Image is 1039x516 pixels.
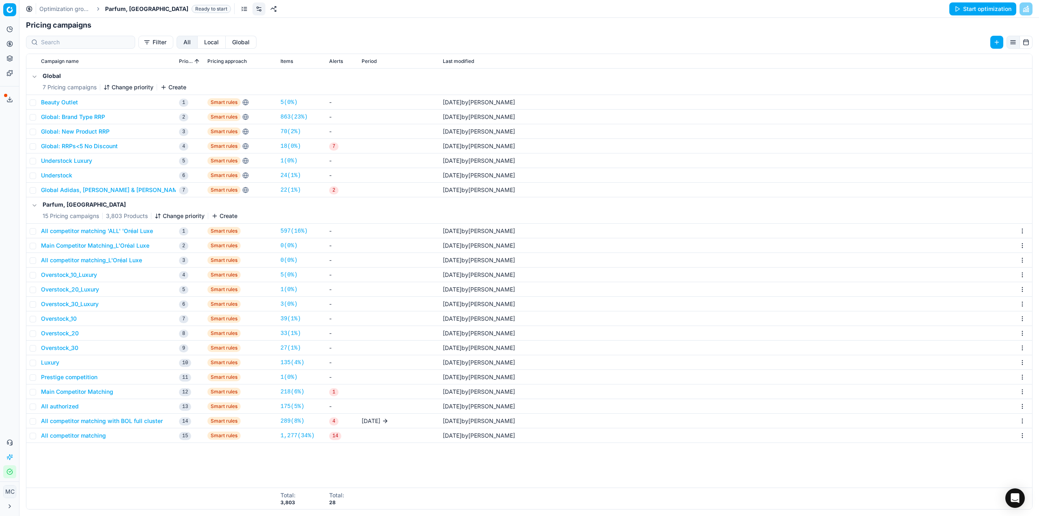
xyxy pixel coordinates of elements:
span: 7 Pricing campaigns [43,83,97,91]
button: Create [160,83,186,91]
span: 10 [179,359,191,367]
a: 1(0%) [280,157,297,165]
div: by [PERSON_NAME] [443,227,515,235]
span: [DATE] [443,157,461,164]
a: 24(1%) [280,171,301,179]
span: [DATE] [443,99,461,106]
span: Smart rules [207,315,241,323]
button: Overstock_20_Luxury [41,285,99,294]
a: 218(6%) [280,388,304,396]
a: 18(0%) [280,142,301,150]
span: 2 [329,186,338,194]
div: by [PERSON_NAME] [443,358,515,367]
span: 15 Pricing campaigns [43,212,99,220]
td: - [326,370,358,384]
span: 3 [179,257,188,265]
span: [DATE] [362,417,380,425]
span: 14 [179,417,191,425]
span: [DATE] [443,128,461,135]
td: - [326,297,358,311]
a: 39(1%) [280,315,301,323]
span: Ready to start [192,5,231,13]
span: 8 [179,330,188,338]
div: 28 [329,499,344,506]
h5: Parfum, [GEOGRAPHIC_DATA] [43,201,237,209]
span: [DATE] [443,300,461,307]
h5: Global [43,72,186,80]
button: Filter [138,36,173,49]
div: by [PERSON_NAME] [443,402,515,410]
span: 5 [179,286,188,294]
span: 5 [179,157,188,165]
span: Smart rules [207,256,241,264]
div: by [PERSON_NAME] [443,98,515,106]
div: by [PERSON_NAME] [443,171,515,179]
div: by [PERSON_NAME] [443,315,515,323]
td: - [326,341,358,355]
span: Campaign name [41,58,79,65]
button: All authorized [41,402,79,410]
span: 7 [179,186,188,194]
button: All competitor matching 'ALL' 'Oréal Luxe [41,227,153,235]
td: - [326,124,358,139]
button: All competitor matching [41,432,106,440]
span: 7 [179,315,188,323]
span: [DATE] [443,417,461,424]
button: Start optimization [949,2,1016,15]
span: 12 [179,388,191,396]
span: Smart rules [207,98,241,106]
span: Smart rules [207,373,241,381]
button: Understock [41,171,72,179]
span: [DATE] [443,403,461,410]
span: Last modified [443,58,474,65]
a: 5(0%) [280,271,297,279]
button: Overstock_30_Luxury [41,300,99,308]
td: - [326,326,358,341]
td: - [326,224,358,238]
button: Global Adidas, [PERSON_NAME] & [PERSON_NAME] [41,186,183,194]
span: Smart rules [207,186,241,194]
div: by [PERSON_NAME] [443,388,515,396]
span: Smart rules [207,271,241,279]
div: by [PERSON_NAME] [443,432,515,440]
span: 9 [179,344,188,352]
span: [DATE] [443,257,461,263]
a: Optimization groups [39,5,91,13]
span: Parfum, [GEOGRAPHIC_DATA] [105,5,188,13]
a: 70(2%) [280,127,301,136]
div: by [PERSON_NAME] [443,142,515,150]
td: - [326,399,358,414]
span: [DATE] [443,172,461,179]
span: Priority [179,58,193,65]
button: All competitor matching_L'Oréal Luxe [41,256,142,264]
h1: Pricing campaigns [19,19,1039,31]
a: 289(8%) [280,417,304,425]
div: by [PERSON_NAME] [443,300,515,308]
span: [DATE] [443,242,461,249]
span: Smart rules [207,127,241,136]
span: Alerts [329,58,343,65]
button: local [198,36,226,49]
button: Overstock_10 [41,315,77,323]
button: Change priority [155,212,205,220]
span: 3 [179,128,188,136]
nav: breadcrumb [39,5,231,13]
span: Items [280,58,293,65]
button: Luxury [41,358,59,367]
span: 2 [179,242,188,250]
span: 7 [329,142,338,151]
a: 0(0%) [280,256,297,264]
td: - [326,282,358,297]
span: Pricing approach [207,58,247,65]
a: 3(0%) [280,300,297,308]
a: 1(0%) [280,373,297,381]
td: - [326,355,358,370]
div: by [PERSON_NAME] [443,242,515,250]
span: Smart rules [207,358,241,367]
button: Sorted by Priority ascending [193,57,201,65]
span: [DATE] [443,432,461,439]
span: Smart rules [207,402,241,410]
td: - [326,153,358,168]
span: [DATE] [443,286,461,293]
span: Smart rules [207,242,241,250]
